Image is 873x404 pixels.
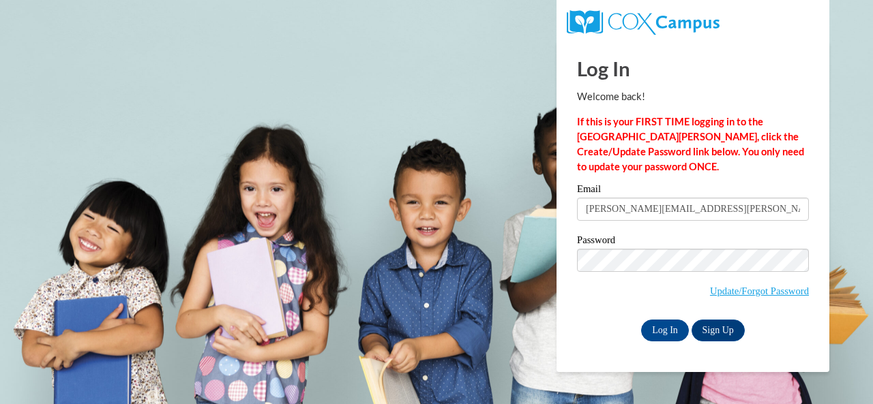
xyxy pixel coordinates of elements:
a: Update/Forgot Password [710,285,809,296]
strong: If this is your FIRST TIME logging in to the [GEOGRAPHIC_DATA][PERSON_NAME], click the Create/Upd... [577,116,804,172]
input: Log In [641,320,689,341]
label: Password [577,235,809,249]
label: Email [577,184,809,198]
a: Sign Up [692,320,745,341]
img: COX Campus [567,10,720,35]
p: Welcome back! [577,89,809,104]
h1: Log In [577,55,809,82]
